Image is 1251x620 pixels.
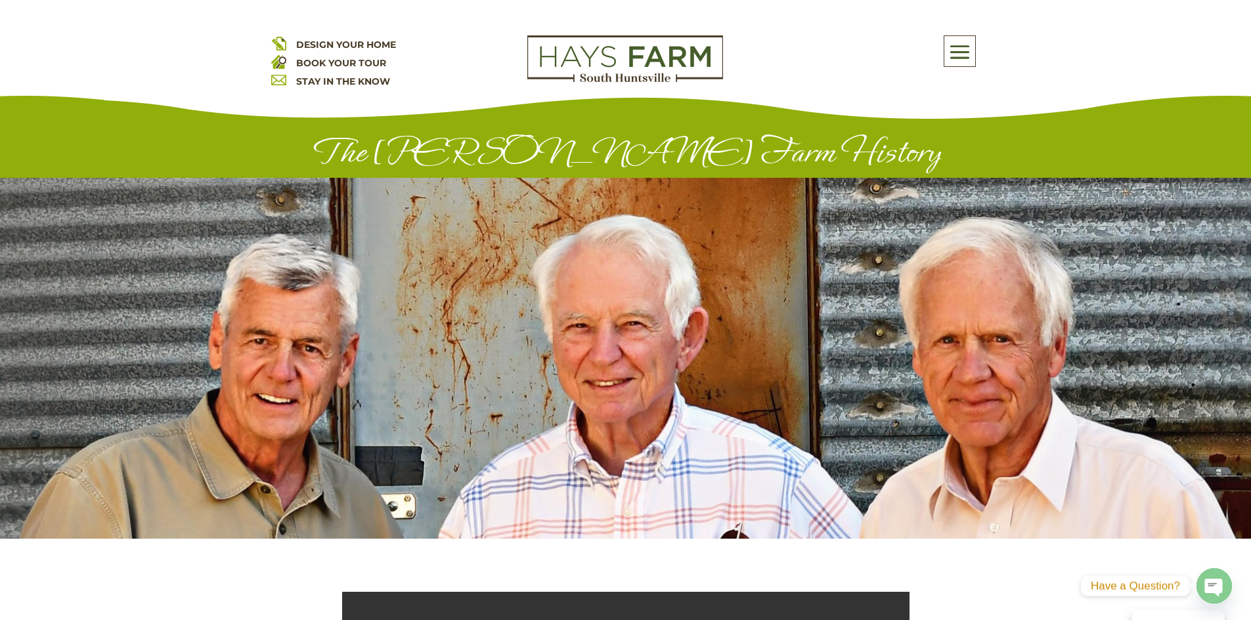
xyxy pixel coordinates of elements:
a: hays farm homes huntsville development [527,73,723,85]
a: BOOK YOUR TOUR [296,57,386,69]
a: STAY IN THE KNOW [296,75,390,87]
img: book your home tour [271,54,286,69]
img: Logo [527,35,723,83]
h1: The [PERSON_NAME] Farm History [271,133,980,178]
